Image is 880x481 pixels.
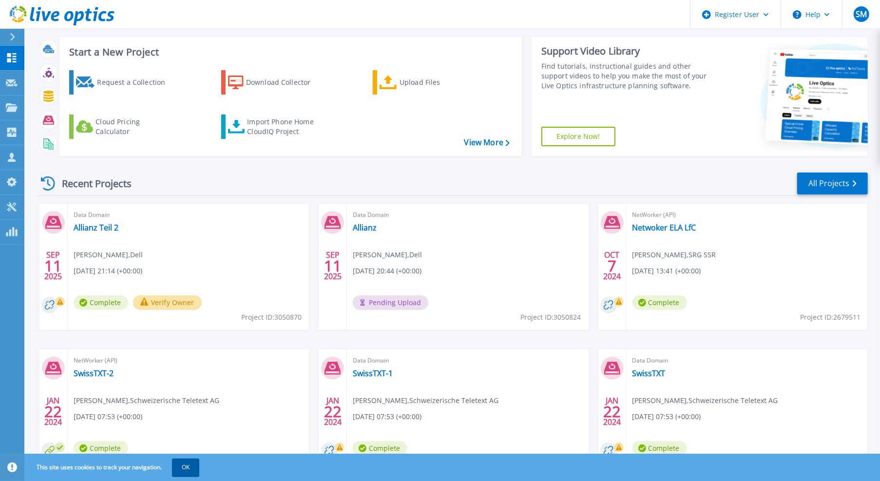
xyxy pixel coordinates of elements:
[541,127,615,146] a: Explore Now!
[324,262,342,270] span: 11
[74,441,128,456] span: Complete
[373,70,481,95] a: Upload Files
[608,262,616,270] span: 7
[221,70,330,95] a: Download Collector
[632,210,862,220] span: NetWorker (API)
[69,70,178,95] a: Request a Collection
[632,295,687,310] span: Complete
[27,459,199,476] span: This site uses cookies to track your navigation.
[632,441,687,456] span: Complete
[603,407,621,416] span: 22
[632,250,716,260] span: [PERSON_NAME] , SRG SSR
[74,266,142,276] span: [DATE] 21:14 (+00:00)
[464,138,510,147] a: View More
[74,395,219,406] span: [PERSON_NAME] , Schweizerische Teletext AG
[96,117,173,136] div: Cloud Pricing Calculator
[353,411,421,422] span: [DATE] 07:53 (+00:00)
[632,266,701,276] span: [DATE] 13:41 (+00:00)
[353,250,422,260] span: [PERSON_NAME] , Dell
[44,248,62,284] div: SEP 2025
[74,411,142,422] span: [DATE] 07:53 (+00:00)
[353,223,377,232] a: Allianz
[541,45,712,58] div: Support Video Library
[74,223,118,232] a: Allianz Teil 2
[353,368,393,378] a: SwissTXT-1
[632,223,696,232] a: Netwoker ELA LfC
[353,266,421,276] span: [DATE] 20:44 (+00:00)
[400,73,478,92] div: Upload Files
[69,115,178,139] a: Cloud Pricing Calculator
[74,295,128,310] span: Complete
[44,262,62,270] span: 11
[856,10,867,18] span: SM
[632,368,666,378] a: SwissTXT
[97,73,175,92] div: Request a Collection
[241,312,302,323] span: Project ID: 3050870
[69,47,509,58] h3: Start a New Project
[353,395,498,406] span: [PERSON_NAME] , Schweizerische Teletext AG
[74,250,143,260] span: [PERSON_NAME] , Dell
[133,295,202,310] button: Verify Owner
[797,173,868,194] a: All Projects
[521,312,581,323] span: Project ID: 3050824
[74,355,303,366] span: NetWorker (API)
[38,172,145,195] div: Recent Projects
[632,395,778,406] span: [PERSON_NAME] , Schweizerische Teletext AG
[246,73,324,92] div: Download Collector
[172,459,199,476] button: OK
[353,441,407,456] span: Complete
[541,61,712,91] div: Find tutorials, instructional guides and other support videos to help you make the most of your L...
[353,295,428,310] span: Pending Upload
[324,248,342,284] div: SEP 2025
[324,407,342,416] span: 22
[632,355,862,366] span: Data Domain
[603,248,621,284] div: OCT 2024
[353,355,582,366] span: Data Domain
[44,407,62,416] span: 22
[247,117,323,136] div: Import Phone Home CloudIQ Project
[603,394,621,429] div: JAN 2024
[74,210,303,220] span: Data Domain
[74,368,114,378] a: SwissTXT-2
[324,394,342,429] div: JAN 2024
[632,411,701,422] span: [DATE] 07:53 (+00:00)
[800,312,861,323] span: Project ID: 2679511
[44,394,62,429] div: JAN 2024
[353,210,582,220] span: Data Domain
